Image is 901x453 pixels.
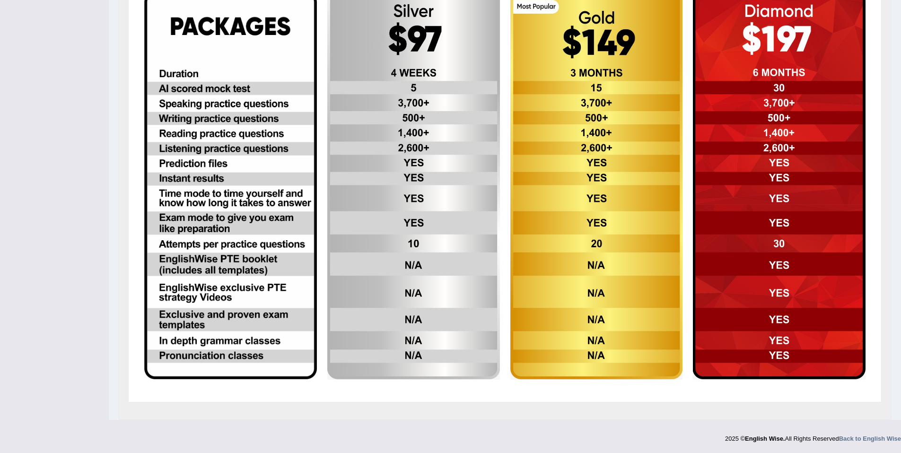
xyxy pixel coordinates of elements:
strong: English Wise. [745,435,785,442]
a: Back to English Wise [839,435,901,442]
div: 2025 © All Rights Reserved [725,429,901,443]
